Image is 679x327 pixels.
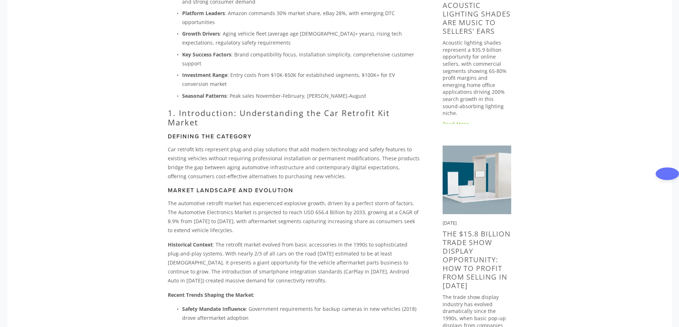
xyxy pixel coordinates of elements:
p: : Peak sales November-February, [PERSON_NAME]-August [182,91,420,100]
p: Car retrofit kits represent plug-and-play solutions that add modern technology and safety feature... [168,145,420,181]
strong: Historical Context [168,241,213,248]
h2: 1. Introduction: Understanding the Car Retrofit Kit Market [168,108,420,127]
p: The automotive retrofit market has experienced explosive growth, driven by a perfect storm of fac... [168,199,420,235]
strong: Growth Drivers [182,30,220,37]
p: : Entry costs from $10K-$50K for established segments, $100K+ for EV conversion market [182,70,420,88]
strong: Seasonal Patterns [182,92,227,99]
a: The $15.8 Billion Trade Show Display Opportunity: How to Profit from selling in [DATE] [443,229,511,290]
strong: Safety Mandate Influence [182,305,246,312]
p: : Government requirements for backup cameras in new vehicles (2018) drove aftermarket adoption [182,304,420,322]
p: : The retrofit market evolved from basic accessories in the 1990s to sophisticated plug-and-play ... [168,240,420,285]
h3: Defining the Category [168,133,420,140]
p: : [168,290,420,299]
p: : Aging vehicle fleet (average age [DEMOGRAPHIC_DATA]+ years), rising tech expectations, regulato... [182,29,420,47]
strong: Key Success Factors [182,51,231,58]
time: [DATE] [443,220,457,226]
strong: Platform Leaders [182,10,225,17]
p: : Brand compatibility focus, installation simplicity, comprehensive customer support [182,50,420,68]
h3: Market Landscape and Evolution [168,187,420,194]
img: The $15.8 Billion Trade Show Display Opportunity: How to Profit from selling in 2025 [443,146,511,214]
p: : Amazon commands 30% market share, eBay 28%, with emerging DTC opportunities [182,9,420,27]
p: Acoustic lighting shades represent a $35.9 billion opportunity for online sellers, with commercia... [443,39,511,117]
a: Acoustic Lighting Shades Are Music to Sellers' Ears [443,0,511,36]
strong: Recent Trends Shaping the Market [168,291,253,298]
a: Read More → [443,120,511,128]
strong: Investment Range [182,72,227,78]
